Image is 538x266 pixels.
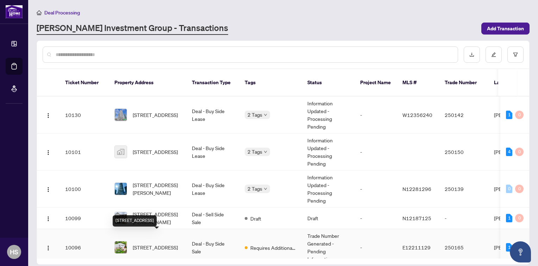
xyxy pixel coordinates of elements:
span: 2 Tags [248,111,262,119]
span: [STREET_ADDRESS] [133,148,178,156]
span: [STREET_ADDRESS][PERSON_NAME] [133,181,181,197]
img: Logo [45,187,51,192]
td: - [355,171,397,208]
span: N12187125 [402,215,431,221]
button: Logo [43,183,54,194]
span: filter [513,52,518,57]
img: logo [6,5,23,18]
td: Draft [302,208,355,229]
div: 0 [506,185,512,193]
td: Deal - Buy Side Lease [186,134,239,171]
img: Logo [45,245,51,251]
span: down [264,150,267,154]
img: Logo [45,150,51,155]
span: edit [491,52,496,57]
span: home [37,10,42,15]
button: edit [486,47,502,63]
td: Information Updated - Processing Pending [302,97,355,134]
div: 0 [515,185,524,193]
span: E12211129 [402,244,431,250]
div: 4 [506,148,512,156]
div: 0 [515,111,524,119]
img: thumbnail-img [115,241,127,253]
img: Logo [45,216,51,222]
a: [PERSON_NAME] Investment Group - Transactions [37,22,228,35]
td: Deal - Buy Side Lease [186,97,239,134]
span: download [469,52,474,57]
button: Add Transaction [481,23,530,35]
span: N12281296 [402,186,431,192]
div: 1 [506,243,512,252]
span: [STREET_ADDRESS] [133,243,178,251]
td: 10101 [60,134,109,171]
div: 1 [506,214,512,222]
span: Deal Processing [44,10,80,16]
th: Ticket Number [60,69,109,97]
th: Transaction Type [186,69,239,97]
th: Tags [239,69,302,97]
td: 10100 [60,171,109,208]
button: Logo [43,146,54,157]
td: - [355,97,397,134]
td: Deal - Buy Side Sale [186,229,239,266]
td: Information Updated - Processing Pending [302,134,355,171]
td: 250150 [439,134,488,171]
button: Logo [43,109,54,120]
span: 2 Tags [248,185,262,193]
td: - [355,134,397,171]
img: thumbnail-img [115,109,127,121]
td: 250165 [439,229,488,266]
button: download [464,47,480,63]
button: Open asap [510,241,531,262]
span: down [264,187,267,191]
td: 10099 [60,208,109,229]
span: Add Transaction [487,23,524,34]
td: 250139 [439,171,488,208]
td: 10096 [60,229,109,266]
button: Logo [43,242,54,253]
img: Logo [45,113,51,118]
span: W12356240 [402,112,432,118]
button: filter [507,47,524,63]
th: Status [302,69,355,97]
td: 250142 [439,97,488,134]
td: - [355,208,397,229]
span: [STREET_ADDRESS][PERSON_NAME] [133,210,181,226]
td: - [439,208,488,229]
span: down [264,113,267,117]
img: thumbnail-img [115,212,127,224]
span: HS [10,247,18,257]
th: Project Name [355,69,397,97]
td: Deal - Buy Side Lease [186,171,239,208]
button: Logo [43,212,54,224]
span: 2 Tags [248,148,262,156]
div: 0 [515,148,524,156]
span: Requires Additional Docs [250,244,296,252]
div: [STREET_ADDRESS] [113,215,157,227]
img: thumbnail-img [115,183,127,195]
td: Deal - Sell Side Sale [186,208,239,229]
img: thumbnail-img [115,146,127,158]
div: 0 [515,214,524,222]
td: Trade Number Generated - Pending Information [302,229,355,266]
div: 1 [506,111,512,119]
th: Trade Number [439,69,488,97]
span: Draft [250,215,261,222]
td: Information Updated - Processing Pending [302,171,355,208]
td: 10130 [60,97,109,134]
th: MLS # [397,69,439,97]
span: [STREET_ADDRESS] [133,111,178,119]
td: - [355,229,397,266]
th: Property Address [109,69,186,97]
